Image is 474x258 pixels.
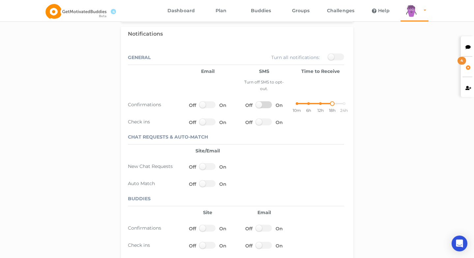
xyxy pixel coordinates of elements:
span: 18h [329,107,336,114]
span: 24h [340,107,348,114]
div: Confirmations [128,225,175,231]
span: Off [245,101,252,109]
span: On [276,118,283,126]
h5: Email [241,210,288,215]
h2: Notifications [128,31,344,38]
span: Off [189,180,196,188]
span: On [219,242,226,250]
span: On [219,118,226,126]
div: Open Intercom Messenger [452,236,467,251]
h5: Site [184,210,231,215]
h5: Site/Email [184,148,231,154]
div: New Chat Requests [128,163,175,170]
span: Off [189,242,196,250]
h5: SMS [241,68,288,74]
span: On [219,180,226,188]
div: Auto Match [128,180,175,187]
span: On [219,101,226,109]
span: On [219,225,226,233]
span: 10m [293,107,301,114]
span: Off [189,225,196,233]
h3: CHAT REQUESTS & AUTO-MATCH [128,133,208,144]
div: Turn off SMS to opt-out. [241,79,288,92]
span: Off [245,242,252,250]
div: 4 [458,57,466,65]
span: On [276,242,283,250]
span: 12h [317,107,324,114]
span: On [276,101,283,109]
h3: GENERAL [128,53,151,65]
span: On [276,225,283,233]
div: Confirmations [128,101,175,108]
h5: Email [184,68,231,74]
span: 6h [306,107,311,114]
span: Off [245,225,252,233]
div: Turn all notifications: [271,53,328,61]
span: 4 [111,9,116,14]
h3: BUDDIES [128,195,151,206]
span: Off [189,118,196,126]
div: Check ins [128,242,175,248]
span: Off [245,118,252,126]
div: Check ins [128,118,175,125]
span: Off [189,163,196,171]
span: Off [189,101,196,109]
span: On [219,163,226,171]
h5: Time to Receive [297,68,344,74]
